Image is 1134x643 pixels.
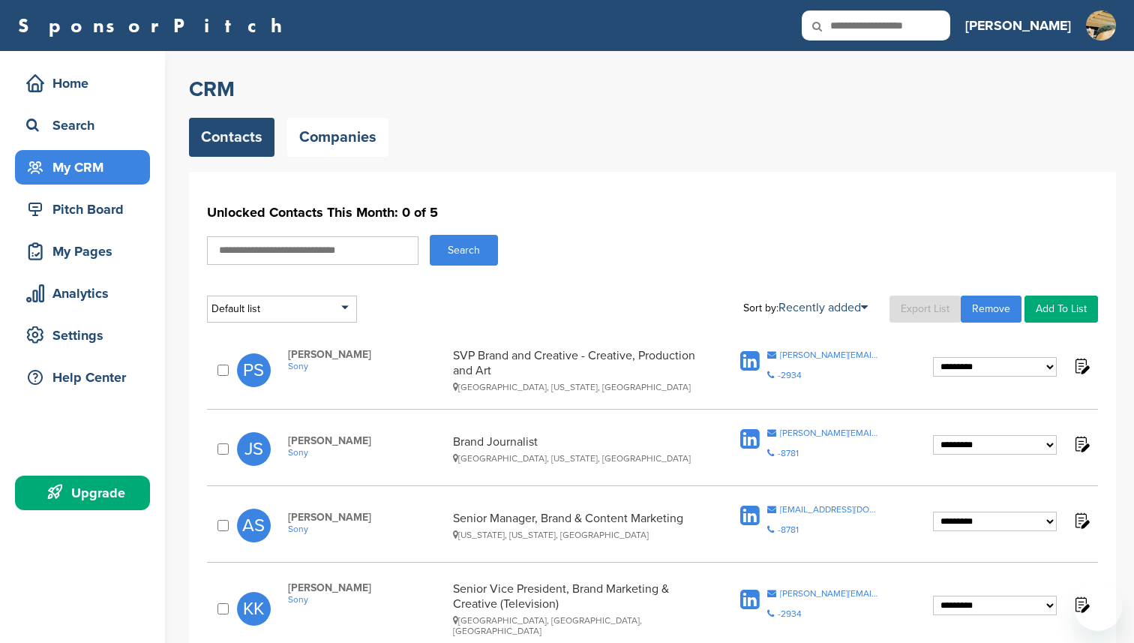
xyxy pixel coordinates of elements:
[430,235,498,266] button: Search
[889,296,961,323] a: Export List
[18,16,292,35] a: SponsorPitch
[780,350,880,359] div: [PERSON_NAME][EMAIL_ADDRESS][DOMAIN_NAME]
[778,300,868,315] a: Recently added
[15,276,150,311] a: Analytics
[778,525,799,534] div: -8781
[288,511,445,524] span: [PERSON_NAME]
[22,479,150,506] div: Upgrade
[15,108,150,143] a: Search
[207,296,357,323] div: Default list
[22,196,150,223] div: Pitch Board
[15,192,150,227] a: Pitch Board
[237,592,271,626] span: KK
[453,382,700,392] div: [GEOGRAPHIC_DATA], [US_STATE], [GEOGRAPHIC_DATA]
[22,364,150,391] div: Help Center
[237,353,271,387] span: PS
[453,530,700,540] div: [US_STATE], [US_STATE], [GEOGRAPHIC_DATA]
[453,434,700,464] div: Brand Journalist
[1072,434,1090,453] img: Notes
[207,199,1098,226] h1: Unlocked Contacts This Month: 0 of 5
[778,609,802,618] div: -2934
[1072,595,1090,614] img: Notes
[22,112,150,139] div: Search
[22,70,150,97] div: Home
[1024,296,1098,323] a: Add To List
[22,154,150,181] div: My CRM
[1072,511,1090,530] img: Notes
[288,524,445,534] a: Sony
[1072,356,1090,375] img: Notes
[965,9,1071,42] a: [PERSON_NAME]
[288,361,445,371] a: Sony
[22,322,150,349] div: Settings
[453,615,700,636] div: [GEOGRAPHIC_DATA], [GEOGRAPHIC_DATA], [GEOGRAPHIC_DATA]
[965,15,1071,36] h3: [PERSON_NAME]
[288,447,445,458] a: Sony
[237,432,271,466] span: JS
[743,302,868,314] div: Sort by:
[15,360,150,395] a: Help Center
[15,66,150,101] a: Home
[15,234,150,269] a: My Pages
[287,118,388,157] a: Companies
[288,594,445,605] a: Sony
[453,581,700,636] div: Senior Vice President, Brand Marketing & Creative (Television)
[1074,583,1122,631] iframe: Button to launch messaging window
[780,589,880,598] div: [PERSON_NAME][EMAIL_ADDRESS][DOMAIN_NAME]
[453,511,700,540] div: Senior Manager, Brand & Content Marketing
[189,76,1116,103] h2: CRM
[15,318,150,353] a: Settings
[288,581,445,594] span: [PERSON_NAME]
[780,428,880,437] div: [PERSON_NAME][EMAIL_ADDRESS][PERSON_NAME][DOMAIN_NAME]
[22,280,150,307] div: Analytics
[22,238,150,265] div: My Pages
[288,348,445,361] span: [PERSON_NAME]
[961,296,1021,323] a: Remove
[453,348,700,392] div: SVP Brand and Creative - Creative, Production and Art
[780,505,880,514] div: [EMAIL_ADDRESS][DOMAIN_NAME]
[15,150,150,185] a: My CRM
[15,476,150,510] a: Upgrade
[237,509,271,542] span: AS
[778,449,799,458] div: -8781
[778,371,802,380] div: -2934
[288,434,445,447] span: [PERSON_NAME]
[189,118,274,157] a: Contacts
[453,453,700,464] div: [GEOGRAPHIC_DATA], [US_STATE], [GEOGRAPHIC_DATA]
